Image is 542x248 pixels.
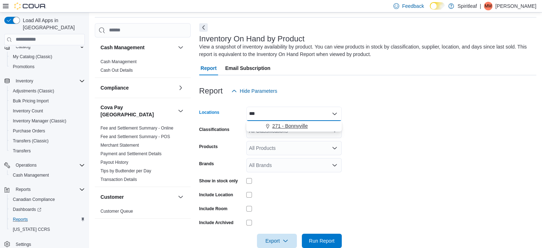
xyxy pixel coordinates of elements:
[10,225,53,234] a: [US_STATE] CCRS
[100,44,145,51] h3: Cash Management
[10,137,85,145] span: Transfers (Classic)
[7,116,88,126] button: Inventory Manager (Classic)
[14,2,46,10] img: Cova
[302,234,342,248] button: Run Report
[100,126,174,131] a: Fee and Settlement Summary - Online
[100,177,137,182] a: Transaction Details
[1,160,88,170] button: Operations
[16,44,30,50] span: Catalog
[7,146,88,156] button: Transfers
[7,126,88,136] button: Purchase Orders
[199,35,305,43] h3: Inventory On Hand by Product
[332,162,337,168] button: Open list of options
[100,209,133,214] a: Customer Queue
[7,194,88,204] button: Canadian Compliance
[246,121,342,131] button: 271 - Bonnyville
[484,2,492,10] div: Melissa M
[240,87,277,95] span: Hide Parameters
[199,144,218,150] label: Products
[10,205,44,214] a: Dashboards
[10,52,85,61] span: My Catalog (Classic)
[7,52,88,62] button: My Catalog (Classic)
[100,84,175,91] button: Compliance
[100,151,161,157] span: Payment and Settlement Details
[228,84,280,98] button: Hide Parameters
[100,59,136,65] span: Cash Management
[16,162,37,168] span: Operations
[176,107,185,115] button: Cova Pay [GEOGRAPHIC_DATA]
[13,185,85,194] span: Reports
[10,195,85,204] span: Canadian Compliance
[7,96,88,106] button: Bulk Pricing Import
[10,62,85,71] span: Promotions
[10,87,85,95] span: Adjustments (Classic)
[199,206,227,212] label: Include Room
[95,57,191,77] div: Cash Management
[100,44,175,51] button: Cash Management
[7,86,88,96] button: Adjustments (Classic)
[13,54,52,60] span: My Catalog (Classic)
[100,193,124,201] h3: Customer
[95,207,191,218] div: Customer
[100,134,170,139] a: Fee and Settlement Summary - POS
[10,137,51,145] a: Transfers (Classic)
[430,2,445,10] input: Dark Mode
[16,78,33,84] span: Inventory
[246,121,342,131] div: Choose from the following options
[261,234,293,248] span: Export
[10,117,85,125] span: Inventory Manager (Classic)
[176,43,185,52] button: Cash Management
[10,87,57,95] a: Adjustments (Classic)
[7,136,88,146] button: Transfers (Classic)
[272,122,308,130] span: 271 - Bonnyville
[100,104,175,118] button: Cova Pay [GEOGRAPHIC_DATA]
[13,98,49,104] span: Bulk Pricing Import
[201,61,217,75] span: Report
[13,227,50,232] span: [US_STATE] CCRS
[10,171,85,179] span: Cash Management
[485,2,492,10] span: MM
[458,2,477,10] p: Spiritleaf
[13,148,31,154] span: Transfers
[13,128,45,134] span: Purchase Orders
[100,84,129,91] h3: Compliance
[13,161,85,169] span: Operations
[13,77,85,85] span: Inventory
[7,170,88,180] button: Cash Management
[309,237,335,244] span: Run Report
[10,127,85,135] span: Purchase Orders
[199,23,208,32] button: Next
[100,177,137,182] span: Transaction Details
[199,127,229,132] label: Classifications
[1,184,88,194] button: Reports
[7,224,88,234] button: [US_STATE] CCRS
[332,145,337,151] button: Open list of options
[13,118,66,124] span: Inventory Manager (Classic)
[257,234,297,248] button: Export
[13,207,41,212] span: Dashboards
[7,214,88,224] button: Reports
[10,215,85,224] span: Reports
[10,147,33,155] a: Transfers
[10,117,69,125] a: Inventory Manager (Classic)
[10,147,85,155] span: Transfers
[100,160,128,165] span: Payout History
[10,62,37,71] a: Promotions
[13,88,54,94] span: Adjustments (Classic)
[332,111,337,117] button: Close list of options
[176,83,185,92] button: Compliance
[100,59,136,64] a: Cash Management
[10,52,55,61] a: My Catalog (Classic)
[20,17,85,31] span: Load All Apps in [GEOGRAPHIC_DATA]
[10,171,52,179] a: Cash Management
[402,2,424,10] span: Feedback
[100,168,151,174] span: Tips by Budtender per Day
[7,62,88,72] button: Promotions
[7,106,88,116] button: Inventory Count
[1,42,88,52] button: Catalog
[199,178,238,184] label: Show in stock only
[1,76,88,86] button: Inventory
[100,193,175,201] button: Customer
[10,97,85,105] span: Bulk Pricing Import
